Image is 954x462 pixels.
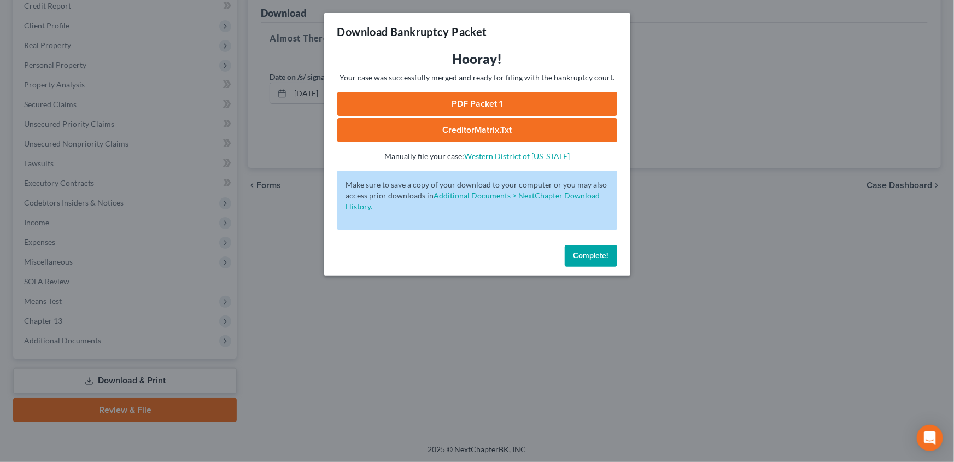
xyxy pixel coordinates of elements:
[346,179,608,212] p: Make sure to save a copy of your download to your computer or you may also access prior downloads in
[565,245,617,267] button: Complete!
[337,24,487,39] h3: Download Bankruptcy Packet
[917,425,943,451] div: Open Intercom Messenger
[337,72,617,83] p: Your case was successfully merged and ready for filing with the bankruptcy court.
[337,118,617,142] a: CreditorMatrix.txt
[337,151,617,162] p: Manually file your case:
[337,50,617,68] h3: Hooray!
[573,251,608,260] span: Complete!
[346,191,600,211] a: Additional Documents > NextChapter Download History.
[337,92,617,116] a: PDF Packet 1
[464,151,570,161] a: Western District of [US_STATE]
